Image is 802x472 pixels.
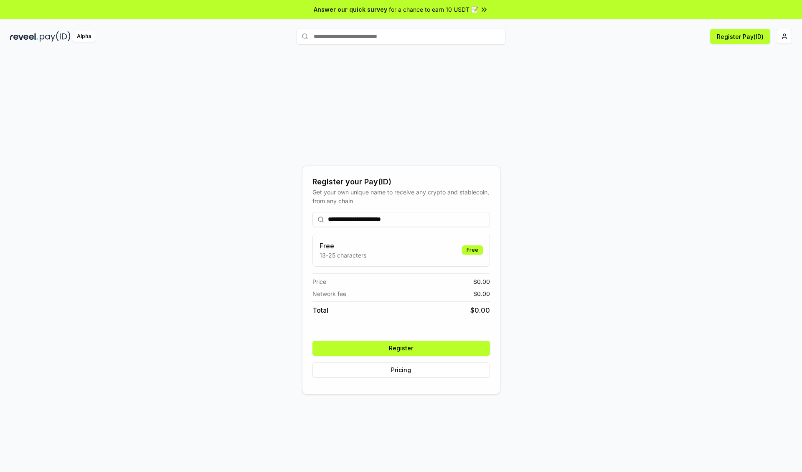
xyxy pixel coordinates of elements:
[462,245,483,255] div: Free
[72,31,96,42] div: Alpha
[389,5,478,14] span: for a chance to earn 10 USDT 📝
[710,29,770,44] button: Register Pay(ID)
[320,241,366,251] h3: Free
[312,341,490,356] button: Register
[10,31,38,42] img: reveel_dark
[312,176,490,188] div: Register your Pay(ID)
[473,289,490,298] span: $ 0.00
[312,289,346,298] span: Network fee
[312,188,490,205] div: Get your own unique name to receive any crypto and stablecoin, from any chain
[470,305,490,315] span: $ 0.00
[312,362,490,378] button: Pricing
[314,5,387,14] span: Answer our quick survey
[312,277,326,286] span: Price
[312,305,328,315] span: Total
[40,31,71,42] img: pay_id
[320,251,366,260] p: 13-25 characters
[473,277,490,286] span: $ 0.00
